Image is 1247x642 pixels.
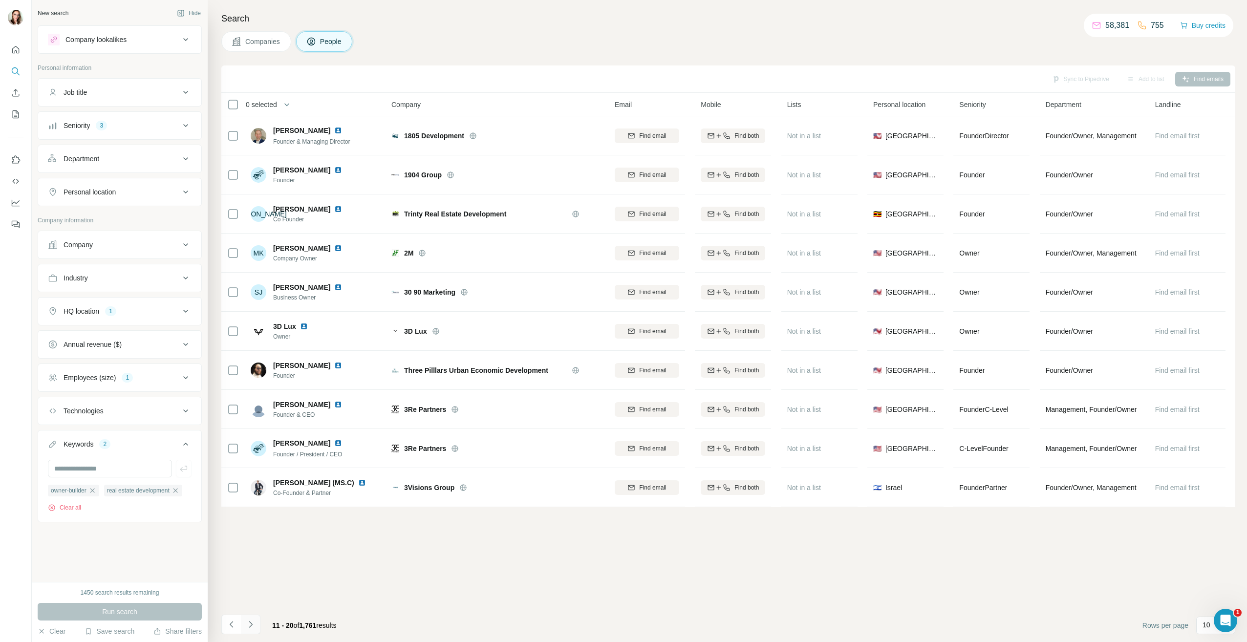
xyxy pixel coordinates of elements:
[170,6,208,21] button: Hide
[273,215,354,224] span: Co Founder
[221,12,1235,25] h4: Search
[787,366,821,374] span: Not in a list
[1046,209,1093,219] span: Founder/Owner
[404,326,427,336] span: 3D Lux
[81,588,159,597] div: 1450 search results remaining
[639,483,666,492] span: Find email
[273,438,330,448] span: [PERSON_NAME]
[1214,609,1237,632] iframe: Intercom live chat
[615,168,679,182] button: Find email
[272,621,294,629] span: 11 - 20
[639,405,666,414] span: Find email
[734,327,759,336] span: Find both
[734,444,759,453] span: Find both
[873,287,881,297] span: 🇺🇸
[734,210,759,218] span: Find both
[787,249,821,257] span: Not in a list
[251,206,266,222] div: [PERSON_NAME]
[404,405,446,414] span: 3Re Partners
[885,483,902,492] span: Israel
[404,287,455,297] span: 30 90 Marketing
[391,249,399,257] img: Logo of 2M
[701,324,765,339] button: Find both
[273,293,354,302] span: Business Owner
[251,441,266,456] img: Avatar
[334,401,342,408] img: LinkedIn logo
[639,131,666,140] span: Find email
[1151,20,1164,31] p: 755
[1180,19,1225,32] button: Buy credits
[959,445,1008,452] span: C-Level Founder
[8,63,23,80] button: Search
[701,363,765,378] button: Find both
[8,10,23,25] img: Avatar
[1046,100,1081,109] span: Department
[38,333,201,356] button: Annual revenue ($)
[294,621,300,629] span: of
[787,484,821,492] span: Not in a list
[885,170,938,180] span: [GEOGRAPHIC_DATA]
[334,439,342,447] img: LinkedIn logo
[251,167,266,183] img: Avatar
[1155,288,1200,296] span: Find email first
[8,41,23,59] button: Quick start
[734,405,759,414] span: Find both
[615,402,679,417] button: Find email
[885,405,938,414] span: [GEOGRAPHIC_DATA]
[1234,609,1242,617] span: 1
[122,373,133,382] div: 1
[8,172,23,190] button: Use Surfe API
[391,445,399,452] img: Logo of 3Re Partners
[404,366,548,374] span: Three Pilllars Urban Economic Development
[1046,248,1137,258] span: Founder/Owner, Management
[959,249,979,257] span: Owner
[734,249,759,257] span: Find both
[273,400,330,409] span: [PERSON_NAME]
[615,363,679,378] button: Find email
[251,128,266,144] img: Avatar
[404,170,442,180] span: 1904 Group
[8,84,23,102] button: Enrich CSV
[64,439,93,449] div: Keywords
[1046,170,1093,180] span: Founder/Owner
[873,100,925,109] span: Personal location
[873,405,881,414] span: 🇺🇸
[734,131,759,140] span: Find both
[639,366,666,375] span: Find email
[334,244,342,252] img: LinkedIn logo
[273,489,378,497] span: Co-Founder & Partner
[8,215,23,233] button: Feedback
[1105,20,1129,31] p: 58,381
[701,441,765,456] button: Find both
[1155,445,1200,452] span: Find email first
[701,402,765,417] button: Find both
[251,363,266,378] img: Avatar
[38,147,201,171] button: Department
[959,484,1007,492] span: Founder Partner
[1203,620,1210,630] p: 10
[1046,444,1137,453] span: Management, Founder/Owner
[615,441,679,456] button: Find email
[787,132,821,140] span: Not in a list
[404,248,413,258] span: 2M
[734,366,759,375] span: Find both
[64,187,116,197] div: Personal location
[107,486,170,495] span: real estate development
[38,180,201,204] button: Personal location
[38,432,201,460] button: Keywords2
[273,479,354,487] span: [PERSON_NAME] (MS.C)
[64,273,88,283] div: Industry
[38,9,68,18] div: New search
[38,300,201,323] button: HQ location1
[245,37,281,46] span: Companies
[701,207,765,221] button: Find both
[51,486,86,495] span: owner-builder
[959,327,979,335] span: Owner
[639,210,666,218] span: Find email
[48,503,81,512] button: Clear all
[38,64,202,72] p: Personal information
[1046,326,1093,336] span: Founder/Owner
[615,100,632,109] span: Email
[873,326,881,336] span: 🇺🇸
[64,154,99,164] div: Department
